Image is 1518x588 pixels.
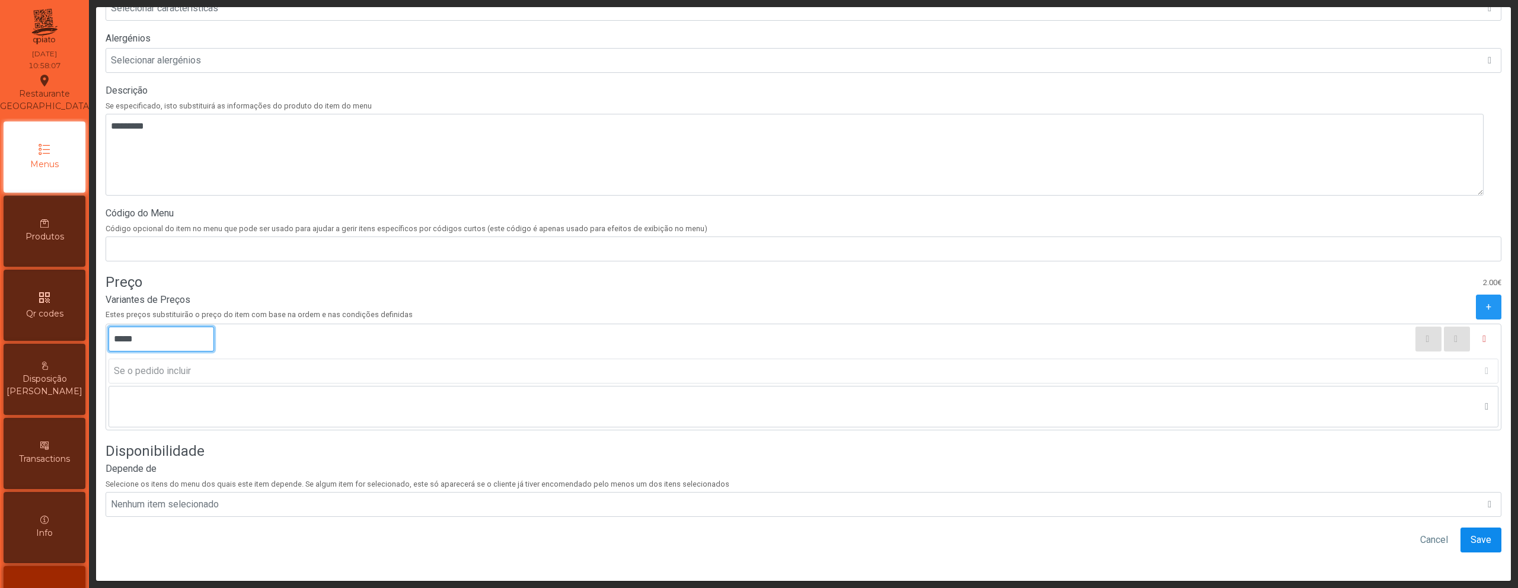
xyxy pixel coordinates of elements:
[111,498,219,510] span: Nenhum item selecionado
[106,272,142,293] h4: Preço
[7,373,82,398] span: Disposição [PERSON_NAME]
[19,453,70,465] span: Transactions
[106,294,190,305] span: Variantes de Preços
[37,73,52,88] i: location_on
[106,84,1501,98] label: Descrição
[1420,533,1448,547] span: Cancel
[106,31,1501,46] label: Alergénios
[1476,295,1501,319] button: +
[106,478,1501,490] span: Selecione os itens do menu dos quais este item depende. Se algum item for selecionado, este só ap...
[1486,300,1491,314] span: +
[106,206,1501,220] label: Código do Menu
[106,49,1478,72] div: Selecionar alergénios
[25,231,64,243] span: Produtos
[37,290,52,305] i: qr_code
[36,527,53,539] span: Info
[1410,528,1458,552] button: Cancel
[106,100,1501,111] span: Se especificado, isto substituirá as informações do produto do item do menu
[30,158,59,171] span: Menus
[28,60,60,71] div: 10:58:07
[1483,277,1501,288] span: 2.00€
[1460,528,1501,552] button: Save
[30,6,59,47] img: qpiato
[26,308,63,320] span: Qr codes
[106,223,1501,234] span: Código opcional do item no menu que pode ser usado para ajudar a gerir itens específicos por códi...
[1471,533,1491,547] span: Save
[106,441,205,462] h4: Disponibilidade
[32,49,57,59] div: [DATE]
[106,463,157,474] span: Depende de
[106,310,413,319] span: Estes preços substituirão o preço do item com base na ordem e nas condições definidas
